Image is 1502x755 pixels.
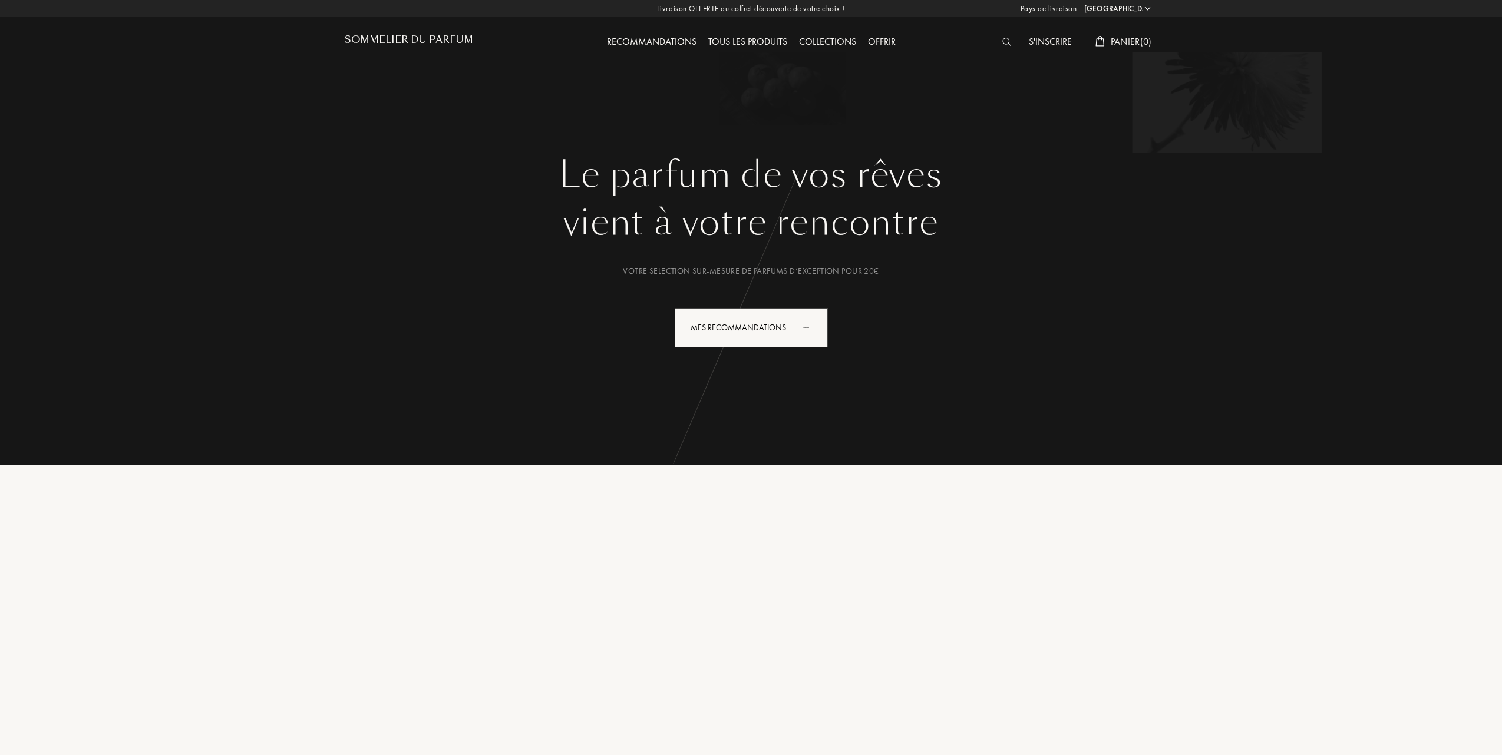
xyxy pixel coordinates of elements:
[345,34,473,45] h1: Sommelier du Parfum
[354,196,1149,249] div: vient à votre rencontre
[862,35,902,48] a: Offrir
[601,35,702,48] a: Recommandations
[675,308,828,347] div: Mes Recommandations
[793,35,862,50] div: Collections
[799,315,823,339] div: animation
[666,308,837,347] a: Mes Recommandationsanimation
[1023,35,1078,48] a: S'inscrire
[862,35,902,50] div: Offrir
[1021,3,1081,15] span: Pays de livraison :
[601,35,702,50] div: Recommandations
[1111,35,1152,48] span: Panier ( 0 )
[1095,36,1105,47] img: cart_white.svg
[1002,38,1011,46] img: search_icn_white.svg
[345,34,473,50] a: Sommelier du Parfum
[354,265,1149,277] div: Votre selection sur-mesure de parfums d’exception pour 20€
[793,35,862,48] a: Collections
[1023,35,1078,50] div: S'inscrire
[1143,4,1152,13] img: arrow_w.png
[702,35,793,48] a: Tous les produits
[702,35,793,50] div: Tous les produits
[354,154,1149,196] h1: Le parfum de vos rêves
